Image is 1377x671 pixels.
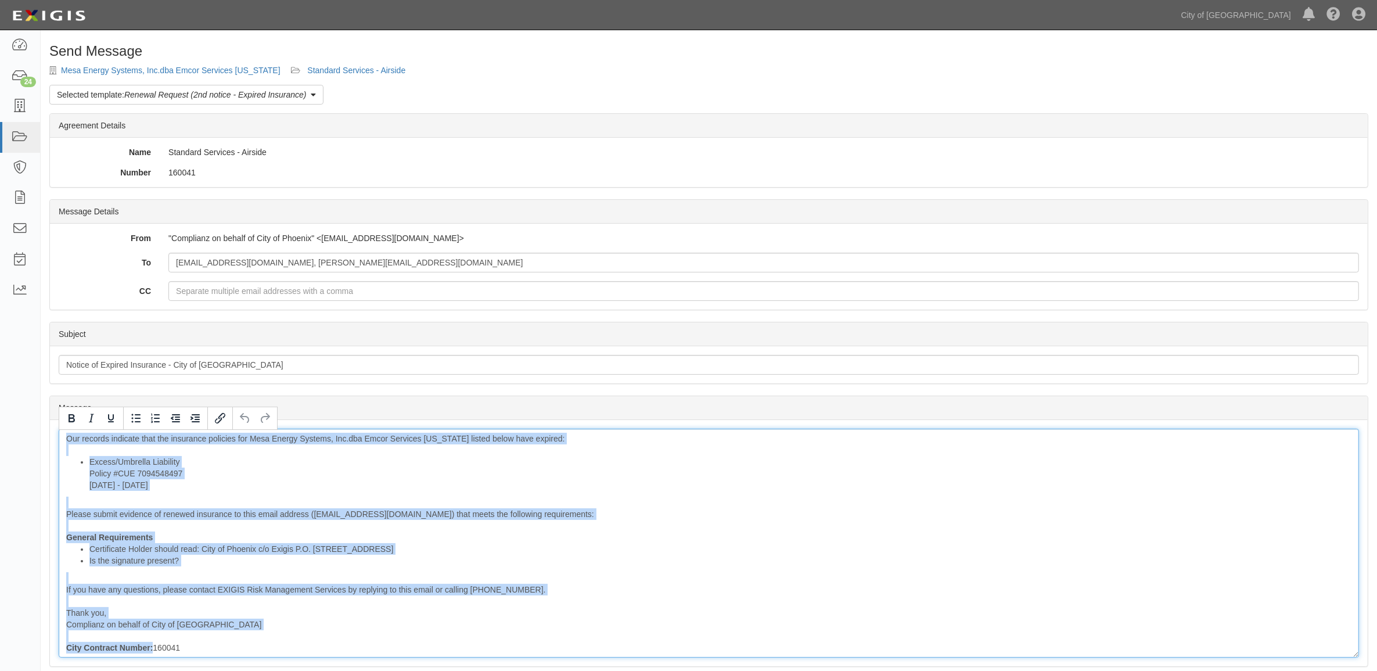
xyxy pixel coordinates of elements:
[131,234,151,243] strong: From
[50,396,1368,420] div: Message
[89,555,1351,566] li: Is the signature present?
[1326,8,1340,22] i: Help Center - Complianz
[101,408,121,428] button: Underline
[50,114,1368,138] div: Agreement Details
[160,167,1368,178] div: 160041
[235,408,255,428] button: Undo
[50,281,160,297] label: CC
[255,408,275,428] button: Redo
[129,148,151,157] strong: Name
[307,66,405,75] a: Standard Services - Airside
[49,85,323,105] a: Selected template:
[124,90,307,99] em: Renewal Request (2nd notice - Expired Insurance)
[62,408,81,428] button: Bold
[66,533,153,542] strong: General Requirements
[89,456,1351,491] li: Excess/Umbrella Liability Policy #CUE 7094548497 [DATE] - [DATE]
[166,408,185,428] button: Decrease indent
[1175,3,1297,27] a: City of [GEOGRAPHIC_DATA]
[168,253,1359,272] input: Separate multiple email addresses with a comma
[185,408,205,428] button: Increase indent
[50,200,1368,224] div: Message Details
[160,146,1368,158] div: Standard Services - Airside
[126,408,146,428] button: Bullet list
[81,408,101,428] button: Italic
[210,408,230,428] button: Insert/edit link
[49,44,1368,59] h1: Send Message
[61,66,281,75] a: Mesa Energy Systems, Inc.dba Emcor Services [US_STATE]
[146,408,166,428] button: Numbered list
[50,322,1368,346] div: Subject
[50,253,160,268] label: To
[168,281,1359,301] input: Separate multiple email addresses with a comma
[120,168,151,177] strong: Number
[66,643,153,652] b: City Contract Number:
[89,543,1351,555] li: Certificate Holder should read: City of Phoenix c/o Exigis P.O. [STREET_ADDRESS]
[9,5,89,26] img: logo-5460c22ac91f19d4615b14bd174203de0afe785f0fc80cf4dbbc73dc1793850b.png
[160,232,1368,244] div: "Complianz on behalf of City of Phoenix" <[EMAIL_ADDRESS][DOMAIN_NAME]>
[20,77,36,87] div: 24
[59,429,1359,658] div: Our records indicate that the insurance policies for Mesa Energy Systems, Inc.dba Emcor Services ...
